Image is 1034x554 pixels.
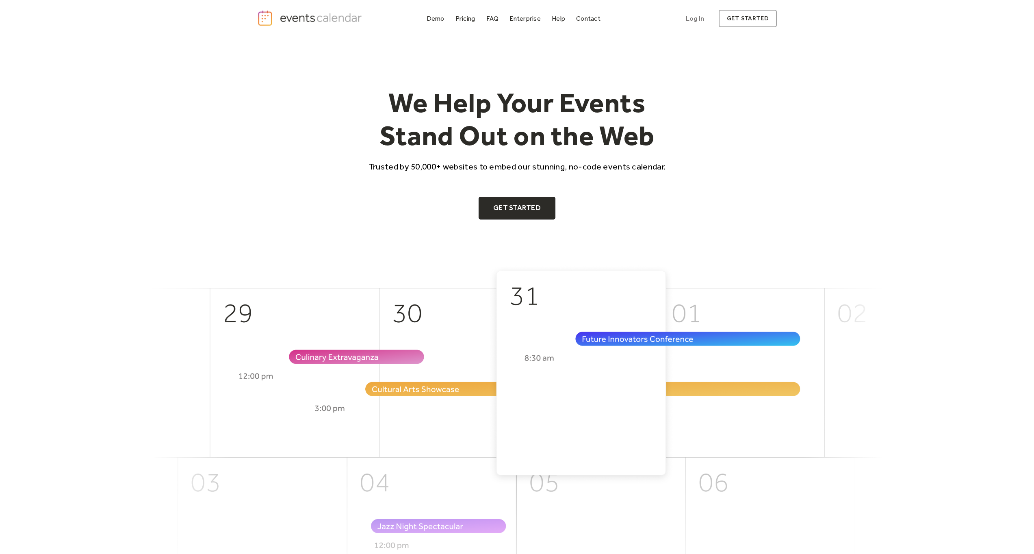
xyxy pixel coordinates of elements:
[423,13,448,24] a: Demo
[506,13,544,24] a: Enterprise
[483,13,502,24] a: FAQ
[455,16,475,21] div: Pricing
[509,16,540,21] div: Enterprise
[486,16,499,21] div: FAQ
[361,161,673,172] p: Trusted by 50,000+ websites to embed our stunning, no-code events calendar.
[479,197,555,219] a: Get Started
[573,13,604,24] a: Contact
[257,10,364,26] a: home
[452,13,479,24] a: Pricing
[552,16,565,21] div: Help
[548,13,568,24] a: Help
[678,10,712,27] a: Log In
[427,16,444,21] div: Demo
[576,16,600,21] div: Contact
[361,86,673,152] h1: We Help Your Events Stand Out on the Web
[719,10,777,27] a: get started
